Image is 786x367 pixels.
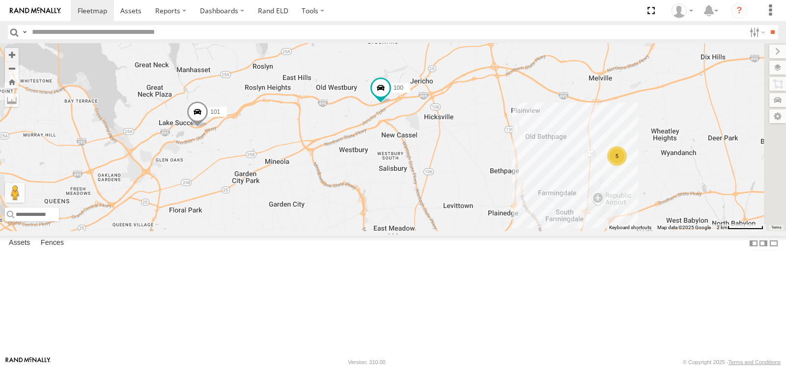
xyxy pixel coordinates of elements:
a: Terms (opens in new tab) [771,225,782,229]
span: 2 km [717,225,728,230]
span: 100 [393,84,403,91]
button: Zoom in [5,48,19,61]
a: Terms and Conditions [729,359,781,365]
label: Search Filter Options [746,25,767,39]
div: Victor Calcano Jr [668,3,697,18]
label: Assets [4,236,35,250]
div: Version: 310.00 [348,359,386,365]
i: ? [731,3,747,19]
span: Map data ©2025 Google [657,225,711,230]
div: 5 [607,146,627,166]
span: 101 [210,108,220,115]
button: Map Scale: 2 km per 69 pixels [714,224,766,231]
label: Hide Summary Table [769,236,779,250]
label: Measure [5,93,19,107]
button: Keyboard shortcuts [609,224,651,231]
label: Fences [36,236,69,250]
label: Dock Summary Table to the Left [749,236,758,250]
button: Zoom Home [5,75,19,88]
button: Zoom out [5,61,19,75]
label: Search Query [21,25,28,39]
button: Drag Pegman onto the map to open Street View [5,183,25,203]
a: Visit our Website [5,357,51,367]
img: rand-logo.svg [10,7,61,14]
label: Dock Summary Table to the Right [758,236,768,250]
label: Map Settings [769,109,786,123]
div: © Copyright 2025 - [683,359,781,365]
